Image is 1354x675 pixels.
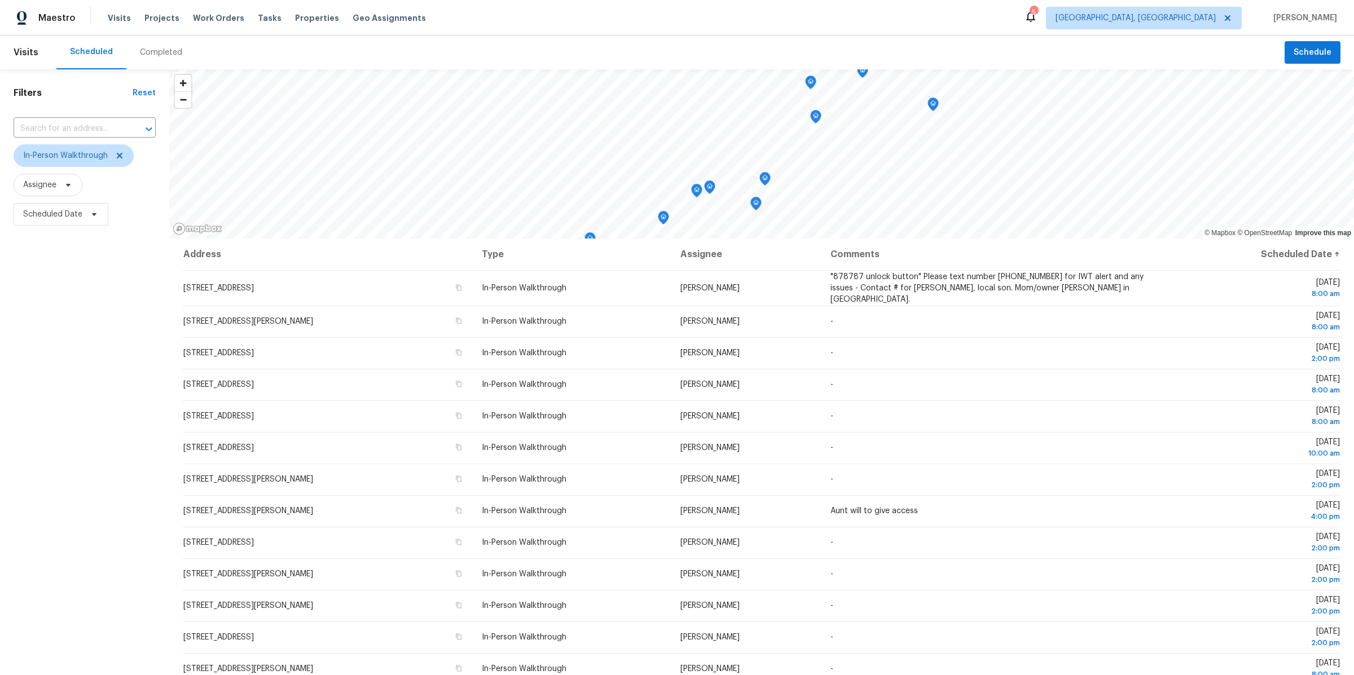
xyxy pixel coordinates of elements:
[1178,416,1340,427] div: 8:00 am
[108,12,131,24] span: Visits
[691,184,702,201] div: Map marker
[133,87,156,99] div: Reset
[830,412,833,420] span: -
[454,568,464,579] button: Copy Address
[1285,41,1340,64] button: Schedule
[830,444,833,452] span: -
[1178,511,1340,522] div: 4:00 pm
[1204,229,1236,237] a: Mapbox
[183,633,254,641] span: [STREET_ADDRESS]
[173,222,222,235] a: Mapbox homepage
[1178,448,1340,459] div: 10:00 am
[805,76,816,93] div: Map marker
[680,381,740,389] span: [PERSON_NAME]
[482,602,566,610] span: In-Person Walkthrough
[830,602,833,610] span: -
[23,150,108,161] span: In-Person Walkthrough
[482,633,566,641] span: In-Person Walkthrough
[750,197,762,214] div: Map marker
[1178,501,1340,522] span: [DATE]
[454,283,464,293] button: Copy Address
[482,444,566,452] span: In-Person Walkthrough
[1030,7,1038,18] div: 5
[141,121,157,137] button: Open
[353,12,426,24] span: Geo Assignments
[258,14,282,22] span: Tasks
[482,412,566,420] span: In-Person Walkthrough
[680,602,740,610] span: [PERSON_NAME]
[183,284,254,292] span: [STREET_ADDRESS]
[454,411,464,421] button: Copy Address
[1169,239,1340,270] th: Scheduled Date ↑
[830,633,833,641] span: -
[454,663,464,673] button: Copy Address
[680,444,740,452] span: [PERSON_NAME]
[175,75,191,91] button: Zoom in
[183,602,313,610] span: [STREET_ADDRESS][PERSON_NAME]
[830,475,833,483] span: -
[482,475,566,483] span: In-Person Walkthrough
[482,284,566,292] span: In-Person Walkthrough
[454,600,464,610] button: Copy Address
[680,507,740,515] span: [PERSON_NAME]
[454,316,464,326] button: Copy Address
[680,412,740,420] span: [PERSON_NAME]
[473,239,672,270] th: Type
[295,12,339,24] span: Properties
[1178,479,1340,491] div: 2:00 pm
[830,539,833,546] span: -
[183,444,254,452] span: [STREET_ADDRESS]
[830,349,833,357] span: -
[454,442,464,452] button: Copy Address
[70,46,113,58] div: Scheduled
[482,507,566,515] span: In-Person Walkthrough
[680,349,740,357] span: [PERSON_NAME]
[1178,533,1340,554] span: [DATE]
[1178,353,1340,364] div: 2:00 pm
[183,539,254,546] span: [STREET_ADDRESS]
[14,120,124,138] input: Search for an address...
[1178,542,1340,554] div: 2:00 pm
[1237,229,1292,237] a: OpenStreetMap
[1178,288,1340,299] div: 8:00 am
[482,381,566,389] span: In-Person Walkthrough
[680,317,740,325] span: [PERSON_NAME]
[704,180,715,198] div: Map marker
[1178,321,1340,333] div: 8:00 am
[183,665,313,673] span: [STREET_ADDRESS][PERSON_NAME]
[810,110,821,127] div: Map marker
[680,665,740,673] span: [PERSON_NAME]
[1056,12,1216,24] span: [GEOGRAPHIC_DATA], [GEOGRAPHIC_DATA]
[454,379,464,389] button: Copy Address
[482,317,566,325] span: In-Person Walkthrough
[1295,229,1351,237] a: Improve this map
[1178,343,1340,364] span: [DATE]
[38,12,76,24] span: Maestro
[23,209,82,220] span: Scheduled Date
[1178,375,1340,396] span: [DATE]
[1178,470,1340,491] span: [DATE]
[830,665,833,673] span: -
[183,317,313,325] span: [STREET_ADDRESS][PERSON_NAME]
[680,284,740,292] span: [PERSON_NAME]
[1178,312,1340,333] span: [DATE]
[1178,637,1340,648] div: 2:00 pm
[183,239,473,270] th: Address
[1178,279,1340,299] span: [DATE]
[183,475,313,483] span: [STREET_ADDRESS][PERSON_NAME]
[1178,407,1340,427] span: [DATE]
[482,570,566,578] span: In-Person Walkthrough
[1178,574,1340,585] div: 2:00 pm
[482,665,566,673] span: In-Person Walkthrough
[857,64,868,82] div: Map marker
[680,475,740,483] span: [PERSON_NAME]
[454,347,464,358] button: Copy Address
[1178,385,1340,396] div: 8:00 am
[680,539,740,546] span: [PERSON_NAME]
[183,349,254,357] span: [STREET_ADDRESS]
[671,239,821,270] th: Assignee
[1178,438,1340,459] span: [DATE]
[759,172,771,189] div: Map marker
[144,12,179,24] span: Projects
